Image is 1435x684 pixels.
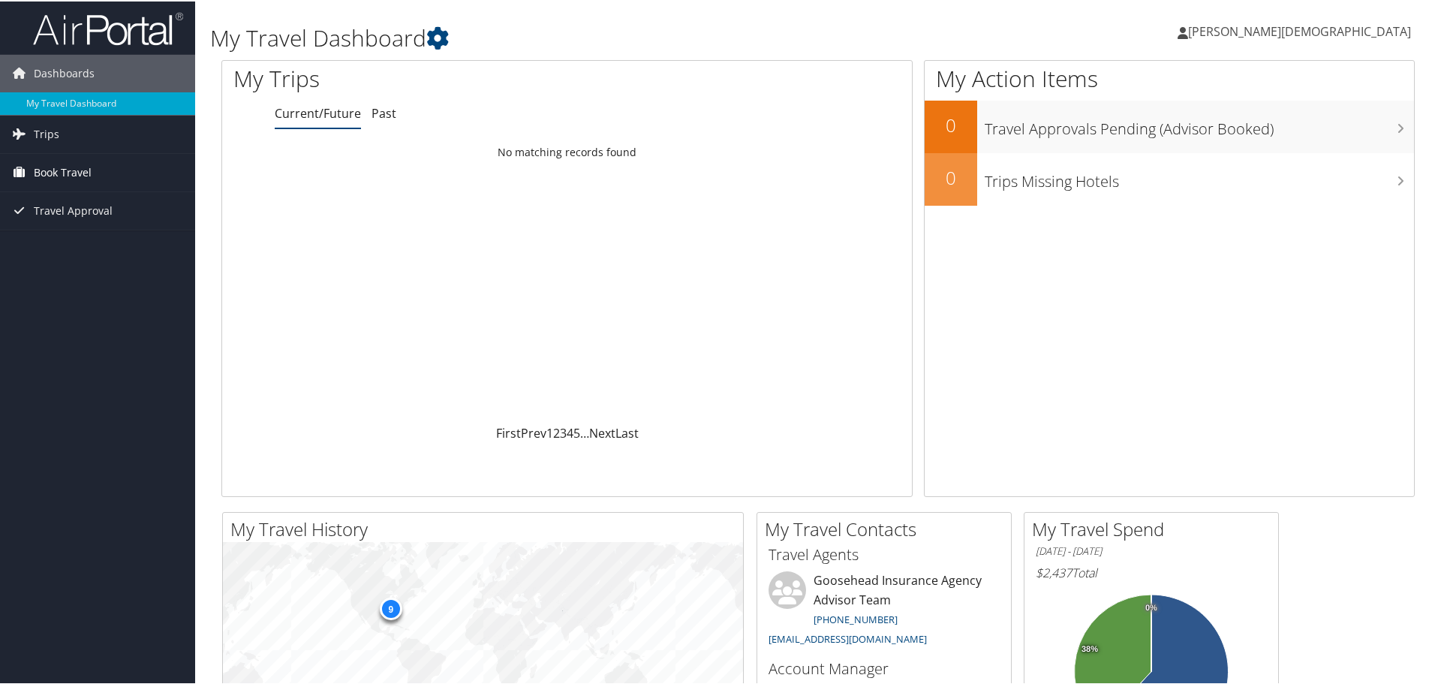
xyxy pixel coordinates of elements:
[615,423,639,440] a: Last
[814,611,898,625] a: [PHONE_NUMBER]
[925,99,1414,152] a: 0Travel Approvals Pending (Advisor Booked)
[210,21,1021,53] h1: My Travel Dashboard
[33,10,183,45] img: airportal-logo.png
[1036,543,1267,557] h6: [DATE] - [DATE]
[925,62,1414,93] h1: My Action Items
[379,596,402,619] div: 9
[233,62,613,93] h1: My Trips
[34,191,113,228] span: Travel Approval
[925,164,977,189] h2: 0
[521,423,546,440] a: Prev
[1178,8,1426,53] a: [PERSON_NAME][DEMOGRAPHIC_DATA]
[34,114,59,152] span: Trips
[222,137,912,164] td: No matching records found
[496,423,521,440] a: First
[769,543,1000,564] h3: Travel Agents
[34,152,92,190] span: Book Travel
[1036,563,1072,580] span: $2,437
[275,104,361,120] a: Current/Future
[1082,643,1098,652] tspan: 38%
[34,53,95,91] span: Dashboards
[1032,515,1278,541] h2: My Travel Spend
[372,104,396,120] a: Past
[567,423,573,440] a: 4
[985,110,1414,138] h3: Travel Approvals Pending (Advisor Booked)
[1188,22,1411,38] span: [PERSON_NAME][DEMOGRAPHIC_DATA]
[230,515,743,541] h2: My Travel History
[580,423,589,440] span: …
[769,657,1000,678] h3: Account Manager
[1145,602,1157,611] tspan: 0%
[553,423,560,440] a: 2
[589,423,615,440] a: Next
[1036,563,1267,580] h6: Total
[985,162,1414,191] h3: Trips Missing Hotels
[761,570,1007,650] li: Goosehead Insurance Agency Advisor Team
[765,515,1011,541] h2: My Travel Contacts
[560,423,567,440] a: 3
[573,423,580,440] a: 5
[925,111,977,137] h2: 0
[925,152,1414,204] a: 0Trips Missing Hotels
[769,631,927,644] a: [EMAIL_ADDRESS][DOMAIN_NAME]
[546,423,553,440] a: 1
